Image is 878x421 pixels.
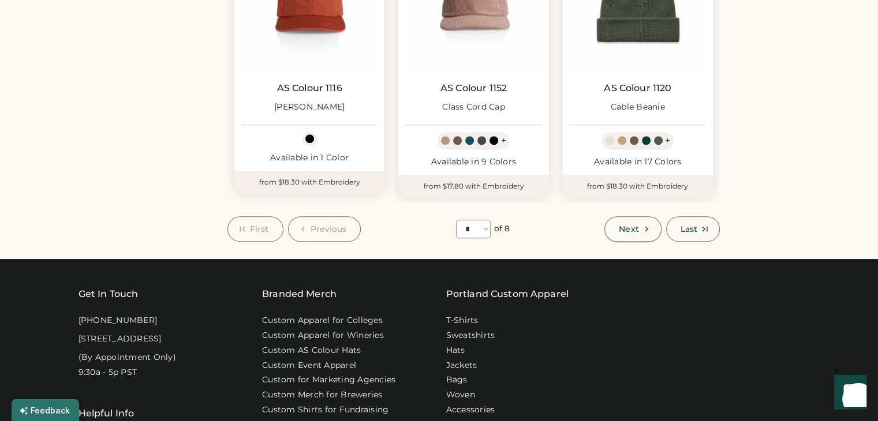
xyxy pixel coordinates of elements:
a: AS Colour 1152 [440,82,507,94]
a: Custom Apparel for Colleges [262,315,383,326]
a: Custom for Marketing Agencies [262,374,395,386]
a: Hats [446,345,465,356]
div: Branded Merch [262,287,337,301]
a: Accessories [446,404,495,416]
div: from $18.30 with Embroidery [234,171,384,194]
span: Last [681,225,697,233]
div: Available in 1 Color [241,152,378,164]
a: Jackets [446,360,477,371]
a: AS Colour 1120 [604,82,671,94]
span: Next [619,225,638,233]
div: 9:30a - 5p PST [79,367,137,378]
div: [STREET_ADDRESS] [79,333,162,345]
span: Previous [311,225,347,233]
div: [PERSON_NAME] [274,102,345,113]
a: Custom AS Colour Hats [262,345,361,356]
div: Class Cord Cap [442,102,505,113]
div: Get In Touch [79,287,139,301]
iframe: Front Chat [823,369,873,419]
button: Previous [288,216,361,242]
a: AS Colour 1116 [277,82,342,94]
div: Available in 9 Colors [405,156,541,168]
a: Woven [446,389,475,401]
div: from $17.80 with Embroidery [398,175,548,198]
button: Last [666,216,720,242]
div: of 8 [494,223,510,235]
a: Custom Apparel for Wineries [262,330,384,341]
div: Cable Beanie [611,102,665,113]
a: T-Shirts [446,315,479,326]
button: Next [604,216,661,242]
span: First [250,225,269,233]
div: (By Appointment Only) [79,352,176,363]
div: + [500,134,506,147]
div: + [665,134,670,147]
div: [PHONE_NUMBER] [79,315,158,326]
a: Custom Event Apparel [262,360,356,371]
button: First [227,216,283,242]
a: Portland Custom Apparel [446,287,569,301]
div: Helpful Info [79,407,134,420]
a: Custom Merch for Breweries [262,389,383,401]
div: Available in 17 Colors [570,156,706,168]
a: Custom Shirts for Fundraising [262,404,388,416]
a: Bags [446,374,468,386]
div: from $18.30 with Embroidery [563,175,713,198]
a: Sweatshirts [446,330,495,341]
